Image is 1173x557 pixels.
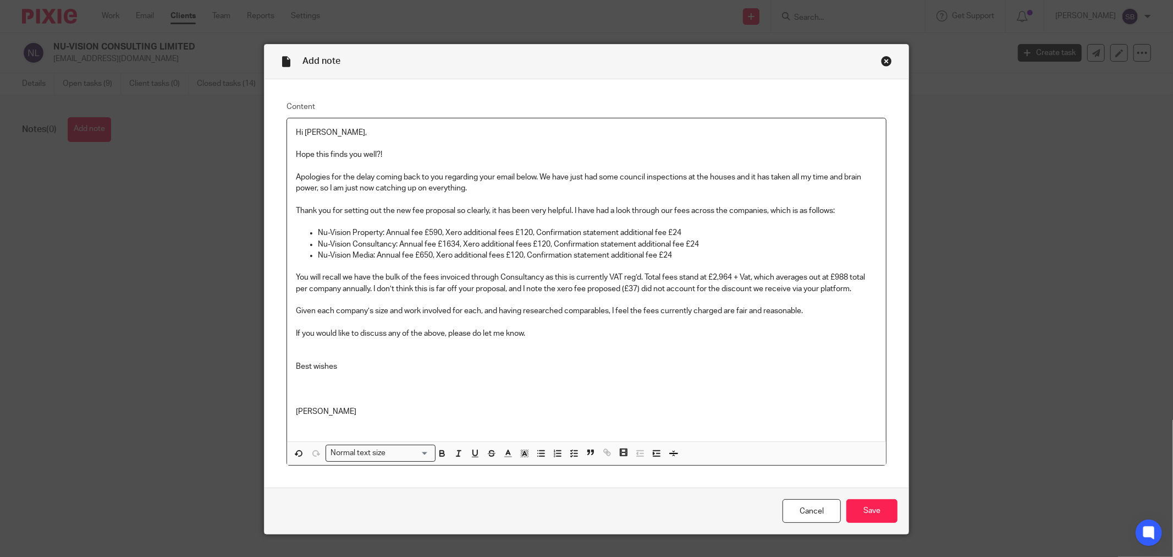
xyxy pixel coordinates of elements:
p: Best wishes [296,361,877,372]
input: Save [846,499,897,523]
span: Normal text size [328,447,388,459]
p: Nu-Vision Consultancy: Annual fee £1634, Xero additional fees £120, Confirmation statement additi... [318,239,877,250]
p: Hope this finds you well?! [296,149,877,160]
div: Close this dialog window [881,56,892,67]
p: Apologies for the delay coming back to you regarding your email below. We have just had some coun... [296,172,877,194]
p: Thank you for setting out the new fee proposal so clearly, it has been very helpful. I have had a... [296,205,877,216]
p: [PERSON_NAME] [296,406,877,417]
p: Given each company’s size and work involved for each, and having researched comparables, I feel t... [296,305,877,316]
p: Hi [PERSON_NAME], [296,127,877,138]
div: Search for option [326,445,436,462]
p: Nu-Vision Media: Annual fee £650, Xero additional fees £120, Confirmation statement additional fe... [318,250,877,261]
span: Add note [302,57,340,65]
p: If you would like to discuss any of the above, please do let me know. [296,328,877,339]
input: Search for option [389,447,429,459]
p: You will recall we have the bulk of the fees invoiced through Consultancy as this is currently VA... [296,272,877,294]
p: Nu-Vision Property: Annual fee £590, Xero additional fees £120, Confirmation statement additional... [318,227,877,238]
a: Cancel [783,499,841,523]
label: Content [287,101,886,112]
